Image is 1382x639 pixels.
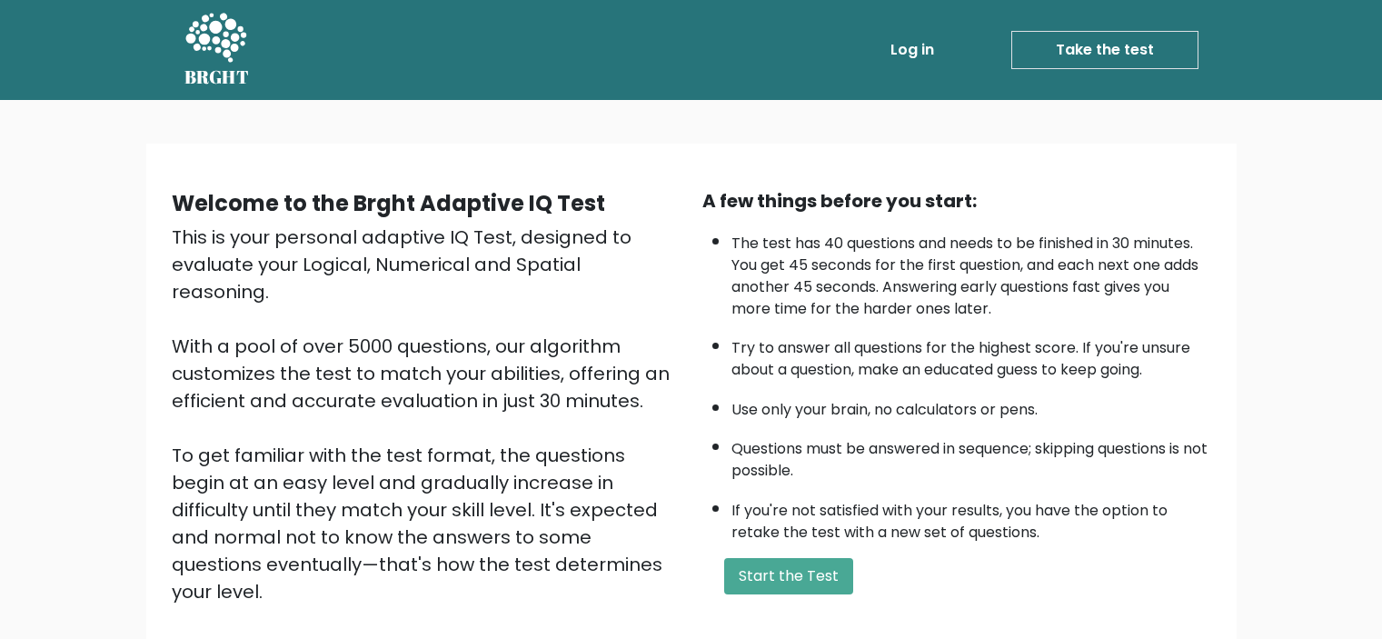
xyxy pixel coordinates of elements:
li: If you're not satisfied with your results, you have the option to retake the test with a new set ... [731,491,1211,544]
li: Questions must be answered in sequence; skipping questions is not possible. [731,429,1211,482]
b: Welcome to the Brght Adaptive IQ Test [172,188,605,218]
h5: BRGHT [184,66,250,88]
li: Try to answer all questions for the highest score. If you're unsure about a question, make an edu... [731,328,1211,381]
div: A few things before you start: [702,187,1211,215]
a: BRGHT [184,7,250,93]
li: The test has 40 questions and needs to be finished in 30 minutes. You get 45 seconds for the firs... [731,224,1211,320]
a: Log in [883,32,941,68]
li: Use only your brain, no calculators or pens. [731,390,1211,421]
button: Start the Test [724,558,853,594]
a: Take the test [1011,31,1198,69]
